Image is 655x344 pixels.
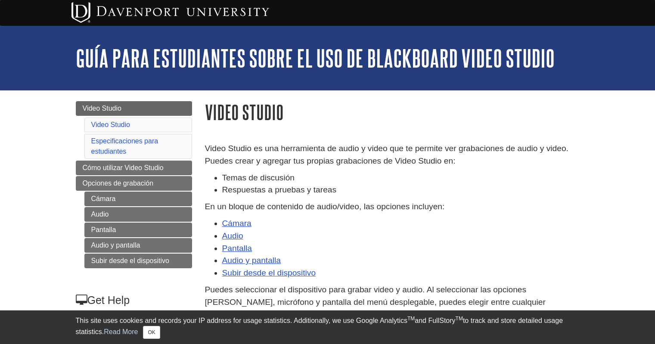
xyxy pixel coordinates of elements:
a: Audio [84,207,192,222]
a: Audio y pantalla [222,256,281,265]
li: Temas de discusión [222,172,580,184]
a: Video Studio [76,101,192,116]
div: This site uses cookies and records your IP address for usage statistics. Additionally, we use Goo... [76,316,580,339]
a: Pantalla [84,223,192,237]
a: Cámara [222,219,251,228]
a: Read More [104,328,138,335]
p: Puedes seleccionar el dispositivo para grabar video y audio. Al seleccionar las opciones [PERSON_... [205,284,580,321]
p: Video Studio es una herramienta de audio y video que te permite ver grabaciones de audio y video.... [205,143,580,167]
img: Davenport University [71,2,269,23]
a: Opciones de grabación [76,176,192,191]
a: Audio y pantalla [84,238,192,253]
a: Guía para estudiantes sobre el uso de Blackboard Video Studio [76,45,555,71]
button: Close [143,326,160,339]
a: Subir desde el dispositivo [222,268,316,277]
a: Video Studio [91,121,130,128]
sup: TM [407,316,415,322]
h1: Video Studio [205,101,580,123]
a: Especificaciones para estudiantes [91,137,158,155]
span: Video Studio [83,105,121,112]
p: En un bloque de contenido de audio/video, las opciones incluyen: [205,201,580,213]
a: Subir desde el dispositivo [84,254,192,268]
sup: TM [456,316,463,322]
a: Cómo utilizar Video Studio [76,161,192,175]
a: Audio [222,231,243,240]
a: Cámara [84,192,192,206]
span: Opciones de grabación [83,180,154,187]
h3: Get Help [76,294,191,307]
span: Cómo utilizar Video Studio [83,164,164,171]
li: Respuestas a pruebas y tareas [222,184,580,196]
a: Pantalla [222,244,252,253]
